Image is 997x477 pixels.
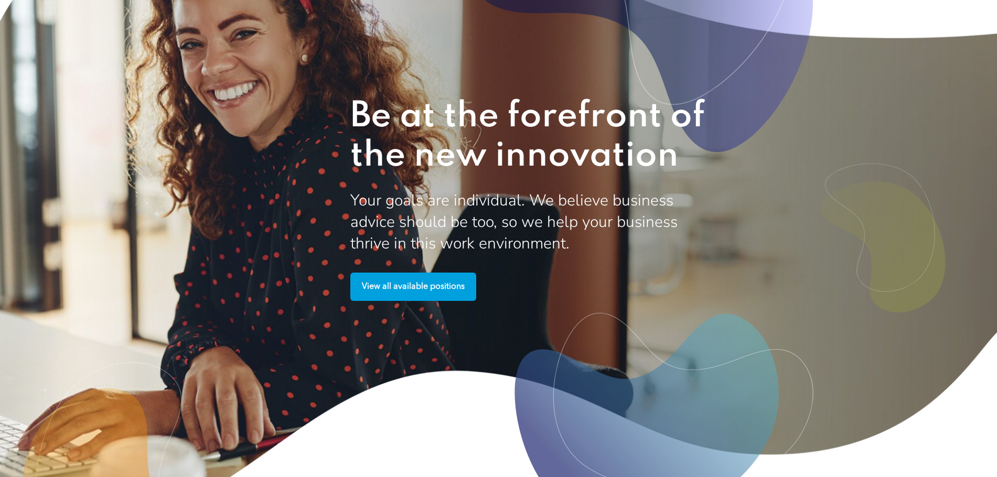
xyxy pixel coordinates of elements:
[820,163,946,312] img: A close up of a green circle on a white background.
[358,277,468,297] span: View all available positions
[350,99,705,174] span: Be at the forefront of the new innovation
[350,273,476,301] a: View all available positions
[350,190,678,254] span: Your goals are individual. We believe business advice should be too, so we help your business thr...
